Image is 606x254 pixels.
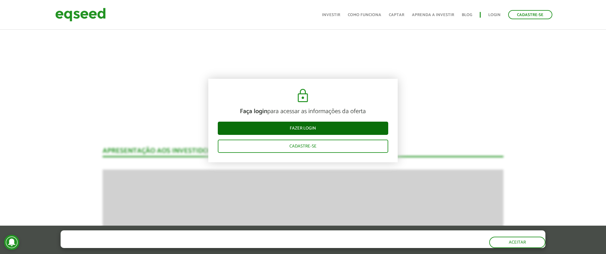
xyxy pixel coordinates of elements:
a: Login [488,13,501,17]
img: EqSeed [55,6,106,23]
p: para acessar as informações da oferta [218,108,388,115]
strong: Faça login [240,106,267,117]
a: Fazer login [218,122,388,135]
img: cadeado.svg [295,88,311,103]
a: Aprenda a investir [412,13,454,17]
a: Blog [462,13,472,17]
button: Aceitar [489,237,545,248]
a: Investir [322,13,340,17]
a: Como funciona [348,13,381,17]
p: Ao clicar em "aceitar", você aceita nossa . [61,242,289,248]
a: Cadastre-se [508,10,552,19]
a: Captar [389,13,404,17]
h5: O site da EqSeed utiliza cookies para melhorar sua navegação. [61,230,289,240]
a: Cadastre-se [218,140,388,153]
a: política de privacidade e de cookies [144,242,217,248]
